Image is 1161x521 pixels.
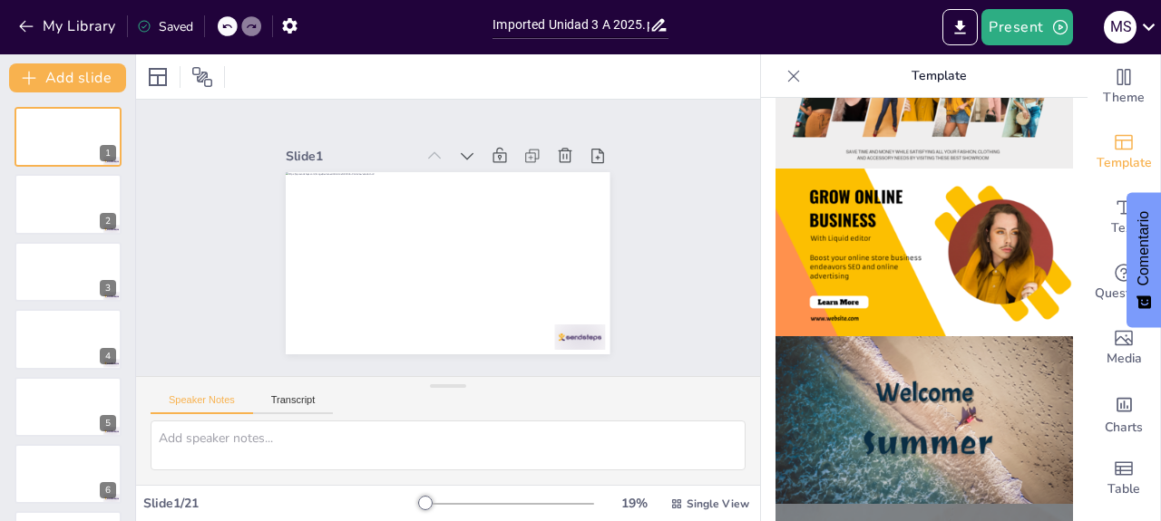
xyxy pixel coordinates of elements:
button: Comentarios - Mostrar encuesta [1127,193,1161,328]
span: Single View [687,497,749,511]
div: 4 [15,309,122,369]
span: Template [1097,153,1152,173]
div: 3 [15,242,122,302]
span: Text [1111,218,1137,238]
div: Slide 1 / 21 [143,495,420,512]
div: 5 [100,415,116,431]
p: Template [808,54,1069,98]
div: Add a table [1088,446,1160,511]
div: 2 [100,213,116,229]
div: Layout [143,63,172,92]
div: Add images, graphics, shapes or video [1088,315,1160,381]
div: Add charts and graphs [1088,381,1160,446]
div: 19 % [612,495,656,512]
div: Get real-time input from your audience [1088,250,1160,315]
button: Present [981,9,1072,45]
span: Theme [1103,88,1145,108]
div: Add text boxes [1088,185,1160,250]
button: Transcript [253,394,334,414]
button: Speaker Notes [151,394,253,414]
div: Add ready made slides [1088,120,1160,185]
div: M S [1104,11,1137,43]
button: Export to PowerPoint [942,9,978,45]
input: Insert title [493,12,649,38]
div: 1 [15,107,122,167]
img: thumb-4.png [776,169,1073,336]
img: thumb-5.png [776,336,1073,504]
button: My Library [14,12,123,41]
div: Saved [137,18,193,35]
div: 2 [15,174,122,234]
span: Table [1107,479,1140,499]
div: 4 [100,348,116,364]
span: Questions [1095,284,1154,304]
button: M S [1104,9,1137,45]
font: Comentario [1136,211,1151,286]
div: Slide 1 [449,53,517,178]
div: 6 [100,482,116,498]
button: Add slide [9,63,126,92]
div: 6 [15,444,122,504]
div: 3 [100,280,116,296]
div: Change the overall theme [1088,54,1160,120]
div: 5 [15,377,122,437]
span: Media [1107,349,1142,369]
span: Charts [1105,418,1143,438]
div: 1 [100,145,116,161]
span: Position [191,66,213,88]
